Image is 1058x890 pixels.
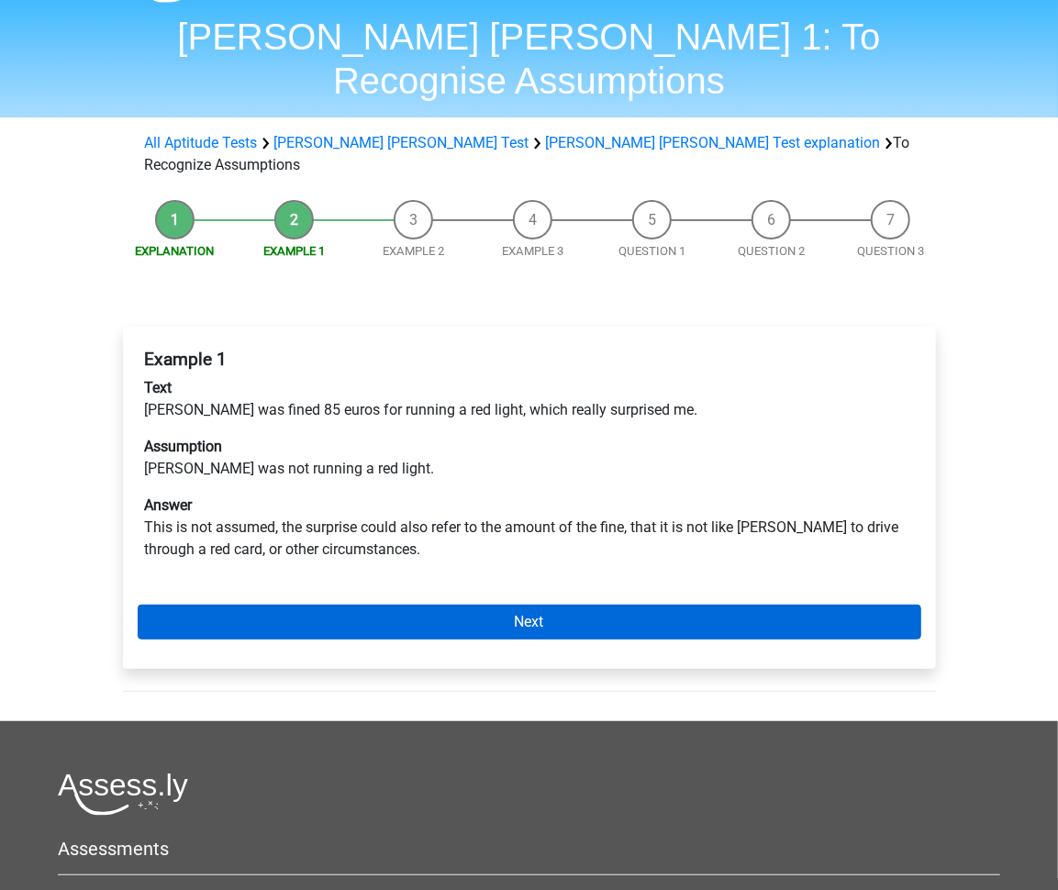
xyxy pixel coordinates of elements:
b: Assumption [145,438,223,455]
h1: [PERSON_NAME] [PERSON_NAME] 1: To Recognise Assumptions [107,15,952,103]
a: Example 3 [502,244,563,258]
a: Explanation [136,244,215,258]
a: [PERSON_NAME] [PERSON_NAME] Test [274,134,529,151]
a: [PERSON_NAME] [PERSON_NAME] Test explanation [546,134,881,151]
a: Example 2 [383,244,444,258]
a: All Aptitude Tests [145,134,258,151]
h5: Assessments [58,838,1000,860]
a: Next [138,605,921,640]
b: Text [145,379,173,396]
b: Example 1 [145,349,228,370]
p: [PERSON_NAME] was not running a red light. [145,436,914,480]
b: Answer [145,496,193,514]
p: [PERSON_NAME] was fined 85 euros for running a red light, which really surprised me. [145,377,914,421]
div: To Recognize Assumptions [138,132,921,176]
a: Question 3 [857,244,924,258]
a: Question 2 [738,244,805,258]
a: Example 1 [263,244,325,258]
img: Assessly logo [58,773,188,816]
a: Question 1 [618,244,685,258]
p: This is not assumed, the surprise could also refer to the amount of the fine, that it is not like... [145,495,914,561]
